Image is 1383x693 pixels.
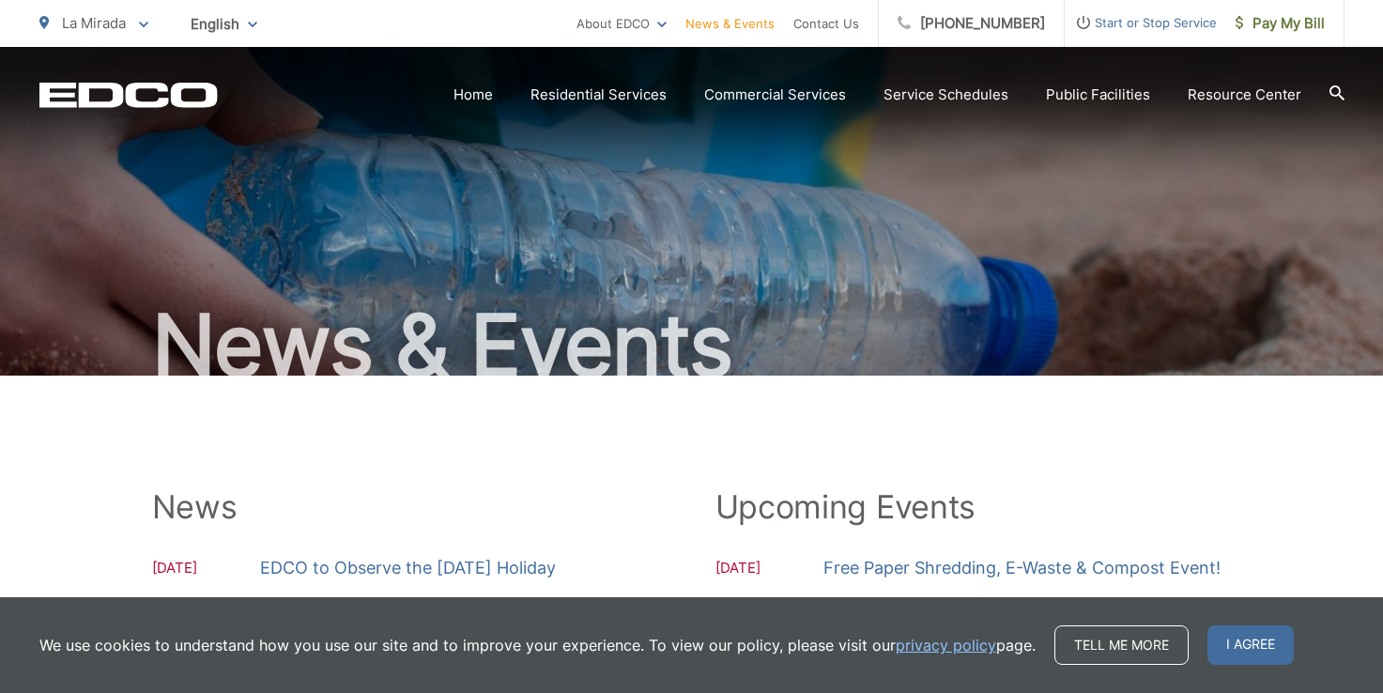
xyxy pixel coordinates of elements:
span: La Mirada [62,14,126,32]
span: [DATE] [152,557,260,582]
h2: Upcoming Events [715,488,1232,526]
a: News & Events [685,12,775,35]
span: Pay My Bill [1236,12,1325,35]
a: Commercial Services [704,84,846,106]
a: Public Facilities [1046,84,1150,106]
a: About EDCO [576,12,667,35]
span: I agree [1207,625,1294,665]
a: Service Schedules [884,84,1008,106]
a: EDCO to Observe the [DATE] Holiday [260,554,556,582]
a: Residential Services [530,84,667,106]
p: We use cookies to understand how you use our site and to improve your experience. To view our pol... [39,634,1036,656]
span: [DATE] [715,557,823,582]
a: privacy policy [896,634,996,656]
a: Free Paper Shredding, E-Waste & Compost Event! [823,554,1221,582]
a: EDCD logo. Return to the homepage. [39,82,218,108]
a: Tell me more [1054,625,1189,665]
span: English [177,8,271,40]
a: Home [453,84,493,106]
h2: News [152,488,668,526]
h1: News & Events [39,299,1345,393]
a: Resource Center [1188,84,1301,106]
a: Contact Us [793,12,859,35]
